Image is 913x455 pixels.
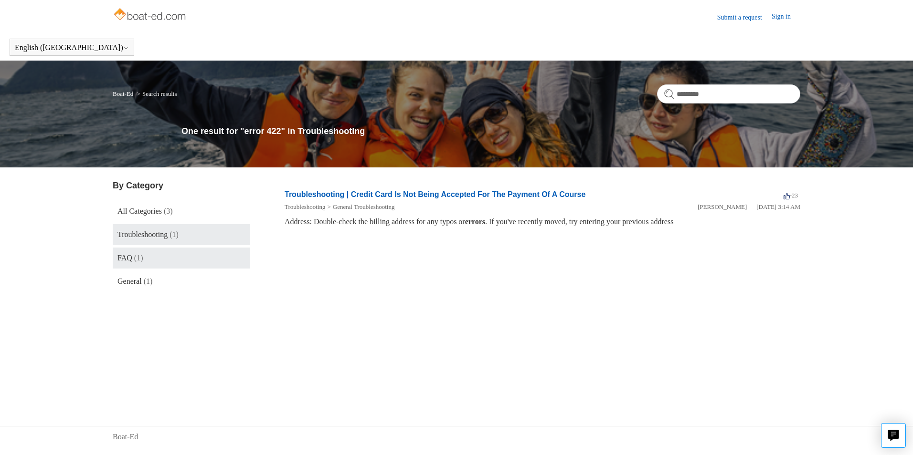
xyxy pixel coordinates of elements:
a: General (1) [113,271,250,292]
a: Sign in [772,11,800,23]
li: Troubleshooting [285,202,325,212]
a: Boat-Ed [113,431,138,443]
a: General Troubleshooting [333,203,395,210]
a: All Categories (3) [113,201,250,222]
time: 03/16/2022, 03:14 [756,203,800,210]
span: Troubleshooting [117,230,168,238]
li: [PERSON_NAME] [698,202,747,212]
span: (3) [164,207,173,215]
span: General [117,277,142,285]
span: (1) [144,277,153,285]
a: Submit a request [717,12,772,22]
input: Search [657,84,800,103]
a: Troubleshooting | Credit Card Is Not Being Accepted For The Payment Of A Course [285,190,585,198]
em: errors [465,217,485,226]
button: Live chat [881,423,906,448]
li: General Troubleshooting [325,202,394,212]
div: Address: Double-check the billing address for any typos or . If you've recently moved, try enteri... [285,216,800,227]
span: (1) [170,230,179,238]
span: (1) [134,254,143,262]
li: Boat-Ed [113,90,135,97]
img: Boat-Ed Help Center home page [113,6,189,25]
button: English ([GEOGRAPHIC_DATA]) [15,43,129,52]
span: FAQ [117,254,132,262]
a: FAQ (1) [113,248,250,269]
li: Search results [135,90,177,97]
h1: One result for "error 422" in Troubleshooting [181,125,800,138]
a: Troubleshooting (1) [113,224,250,245]
a: Boat-Ed [113,90,133,97]
span: All Categories [117,207,162,215]
h3: By Category [113,179,250,192]
a: Troubleshooting [285,203,325,210]
span: -23 [784,192,798,199]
